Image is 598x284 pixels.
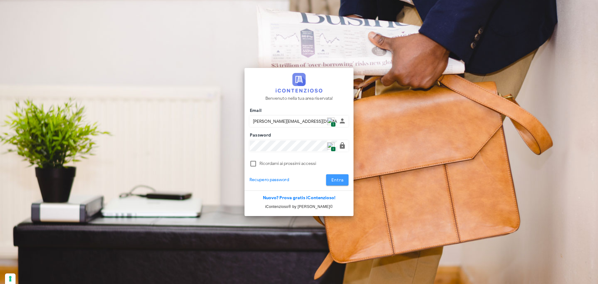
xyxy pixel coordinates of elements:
[263,195,335,200] a: Nuovo? Prova gratis iContenzioso!
[326,174,349,185] button: Entra
[250,116,337,127] input: Inserisci il tuo indirizzo email
[244,204,354,210] p: iContenzioso® by [PERSON_NAME]©
[327,142,335,150] img: npw-badge-icon.svg
[248,108,262,114] label: Email
[331,177,344,183] span: Entra
[327,118,335,125] img: npw-badge-icon.svg
[259,161,349,167] label: Ricordami ai prossimi accessi
[248,132,271,138] label: Password
[249,176,289,183] a: Recupero password
[5,273,16,284] button: Le tue preferenze relative al consenso per le tecnologie di tracciamento
[265,95,333,102] p: Benvenuto nella tua area riservata!
[331,122,335,127] span: 1
[331,147,335,152] span: 1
